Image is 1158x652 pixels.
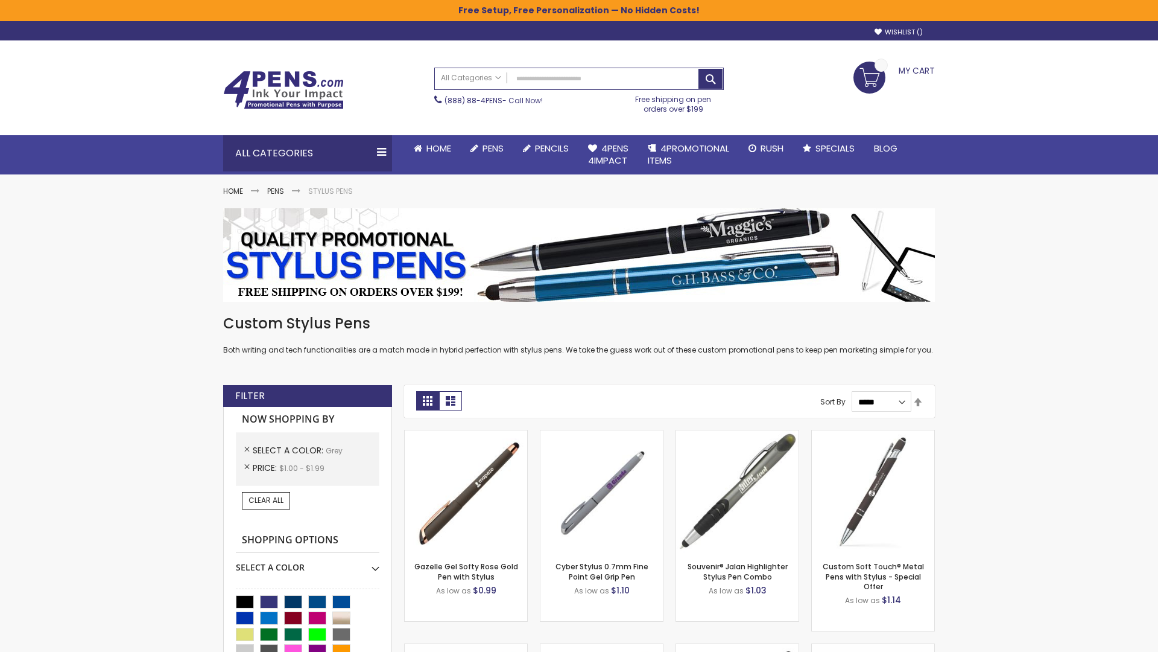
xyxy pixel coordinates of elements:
[253,444,326,456] span: Select A Color
[441,73,501,83] span: All Categories
[882,594,901,606] span: $1.14
[745,584,767,596] span: $1.03
[435,68,507,88] a: All Categories
[405,430,527,553] img: Gazelle Gel Softy Rose Gold Pen with Stylus-Grey
[578,135,638,174] a: 4Pens4impact
[761,142,783,155] span: Rush
[812,430,934,553] img: Custom Soft Touch® Metal Pens with Stylus-Grey
[236,528,379,554] strong: Shopping Options
[267,186,284,196] a: Pens
[223,208,935,302] img: Stylus Pens
[223,314,935,333] h1: Custom Stylus Pens
[688,561,788,581] a: Souvenir® Jalan Highlighter Stylus Pen Combo
[812,430,934,440] a: Custom Soft Touch® Metal Pens with Stylus-Grey
[623,90,724,114] div: Free shipping on pen orders over $199
[445,95,543,106] span: - Call Now!
[223,186,243,196] a: Home
[404,135,461,162] a: Home
[793,135,864,162] a: Specials
[461,135,513,162] a: Pens
[416,391,439,411] strong: Grid
[242,492,290,509] a: Clear All
[638,135,739,174] a: 4PROMOTIONALITEMS
[540,430,663,553] img: Cyber Stylus 0.7mm Fine Point Gel Grip Pen-Grey
[874,142,897,155] span: Blog
[875,28,923,37] a: Wishlist
[414,561,518,581] a: Gazelle Gel Softy Rose Gold Pen with Stylus
[611,584,630,596] span: $1.10
[445,95,502,106] a: (888) 88-4PENS
[236,407,379,432] strong: Now Shopping by
[223,71,344,109] img: 4Pens Custom Pens and Promotional Products
[223,314,935,356] div: Both writing and tech functionalities are a match made in hybrid perfection with stylus pens. We ...
[648,142,729,167] span: 4PROMOTIONAL ITEMS
[253,462,279,474] span: Price
[676,430,799,553] img: Souvenir® Jalan Highlighter Stylus Pen Combo-Grey
[535,142,569,155] span: Pencils
[739,135,793,162] a: Rush
[235,389,265,403] strong: Filter
[574,586,609,596] span: As low as
[845,595,880,606] span: As low as
[473,584,496,596] span: $0.99
[482,142,504,155] span: Pens
[405,430,527,440] a: Gazelle Gel Softy Rose Gold Pen with Stylus-Grey
[436,586,471,596] span: As low as
[555,561,648,581] a: Cyber Stylus 0.7mm Fine Point Gel Grip Pen
[540,430,663,440] a: Cyber Stylus 0.7mm Fine Point Gel Grip Pen-Grey
[513,135,578,162] a: Pencils
[236,553,379,574] div: Select A Color
[823,561,924,591] a: Custom Soft Touch® Metal Pens with Stylus - Special Offer
[815,142,855,155] span: Specials
[864,135,907,162] a: Blog
[588,142,628,167] span: 4Pens 4impact
[326,446,343,456] span: Grey
[676,430,799,440] a: Souvenir® Jalan Highlighter Stylus Pen Combo-Grey
[279,463,324,473] span: $1.00 - $1.99
[709,586,744,596] span: As low as
[223,135,392,171] div: All Categories
[426,142,451,155] span: Home
[308,186,353,196] strong: Stylus Pens
[248,495,283,505] span: Clear All
[820,397,846,407] label: Sort By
